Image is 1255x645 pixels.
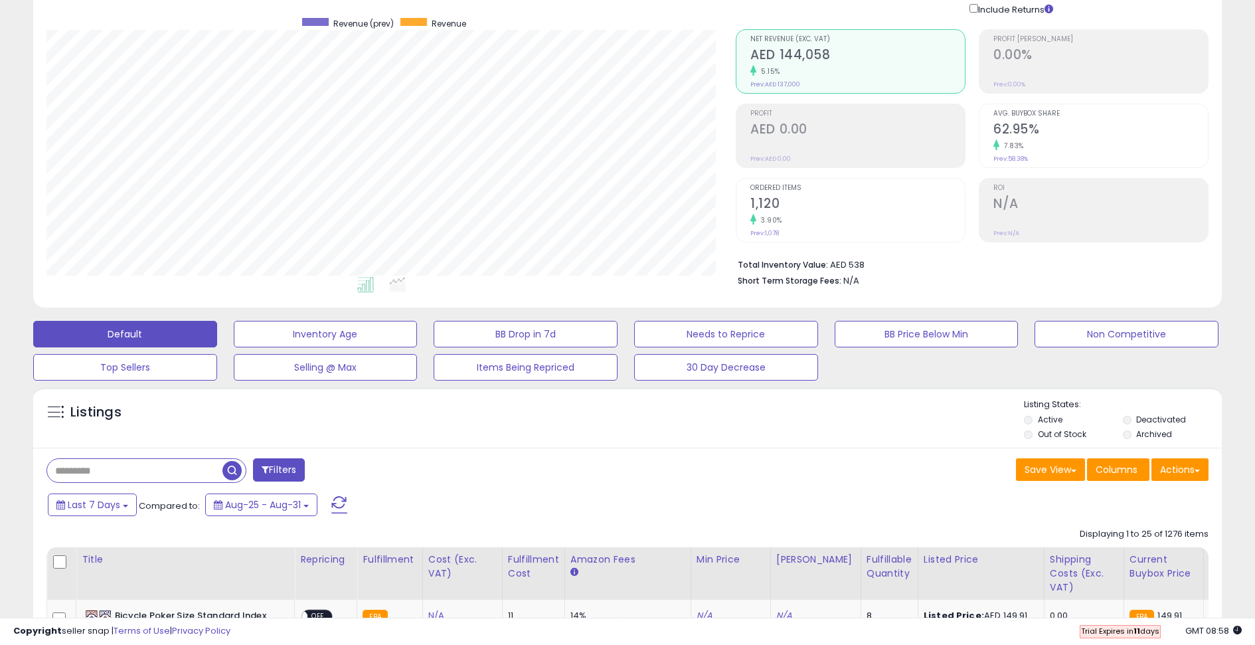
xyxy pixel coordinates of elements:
div: Listed Price [924,553,1039,567]
div: Repricing [300,553,351,567]
button: Non Competitive [1035,321,1218,347]
div: Min Price [697,553,765,567]
span: Ordered Items [750,185,965,192]
span: Trial Expires in days [1081,626,1159,636]
span: Aug-25 - Aug-31 [225,498,301,511]
h2: AED 0.00 [750,122,965,139]
div: Include Returns [960,1,1069,16]
label: Out of Stock [1038,428,1086,440]
div: Shipping Costs (Exc. VAT) [1050,553,1118,595]
h2: N/A [993,196,1208,214]
label: Active [1038,414,1062,425]
h5: Listings [70,403,122,422]
h2: 0.00% [993,47,1208,65]
small: Prev: N/A [993,229,1019,237]
div: seller snap | | [13,625,230,638]
button: Needs to Reprice [634,321,818,347]
div: Title [82,553,289,567]
div: Current Buybox Price [1129,553,1198,581]
div: Fulfillment [363,553,416,567]
div: Displaying 1 to 25 of 1276 items [1080,528,1209,541]
span: 2025-09-8 08:58 GMT [1185,624,1242,637]
strong: Copyright [13,624,62,637]
button: Inventory Age [234,321,418,347]
button: Last 7 Days [48,494,137,516]
span: Last 7 Days [68,498,120,511]
small: 3.90% [756,215,782,225]
small: Prev: AED 0.00 [750,155,791,163]
span: Compared to: [139,500,200,512]
div: [PERSON_NAME] [776,553,855,567]
button: Top Sellers [33,354,217,381]
small: Amazon Fees. [570,567,578,579]
button: 30 Day Decrease [634,354,818,381]
button: Items Being Repriced [434,354,618,381]
span: ROI [993,185,1208,192]
p: Listing States: [1024,399,1221,411]
b: Total Inventory Value: [738,259,828,270]
li: AED 538 [738,256,1199,272]
h2: 1,120 [750,196,965,214]
button: BB Price Below Min [835,321,1019,347]
h2: 62.95% [993,122,1208,139]
button: Selling @ Max [234,354,418,381]
div: Fulfillment Cost [508,553,559,581]
small: Prev: 0.00% [993,80,1025,88]
button: Actions [1151,458,1209,481]
button: Aug-25 - Aug-31 [205,494,317,516]
a: Privacy Policy [172,624,230,637]
button: Default [33,321,217,347]
span: Avg. Buybox Share [993,110,1208,118]
span: Revenue (prev) [333,18,394,29]
span: Net Revenue (Exc. VAT) [750,36,965,43]
small: Prev: 1,078 [750,229,779,237]
button: Save View [1016,458,1085,481]
button: Filters [253,458,305,482]
b: 11 [1133,626,1140,636]
b: Short Term Storage Fees: [738,275,841,286]
div: Fulfillable Quantity [867,553,912,581]
span: Profit [PERSON_NAME] [993,36,1208,43]
span: Columns [1096,463,1137,476]
span: N/A [843,274,859,287]
div: Amazon Fees [570,553,685,567]
h2: AED 144,058 [750,47,965,65]
small: 5.15% [756,66,780,76]
button: Columns [1087,458,1149,481]
a: Terms of Use [114,624,170,637]
small: 7.83% [999,141,1024,151]
label: Archived [1136,428,1172,440]
span: Profit [750,110,965,118]
span: Revenue [432,18,466,29]
div: Cost (Exc. VAT) [428,553,497,581]
button: BB Drop in 7d [434,321,618,347]
label: Deactivated [1136,414,1186,425]
small: Prev: AED 137,000 [750,80,800,88]
small: Prev: 58.38% [993,155,1028,163]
